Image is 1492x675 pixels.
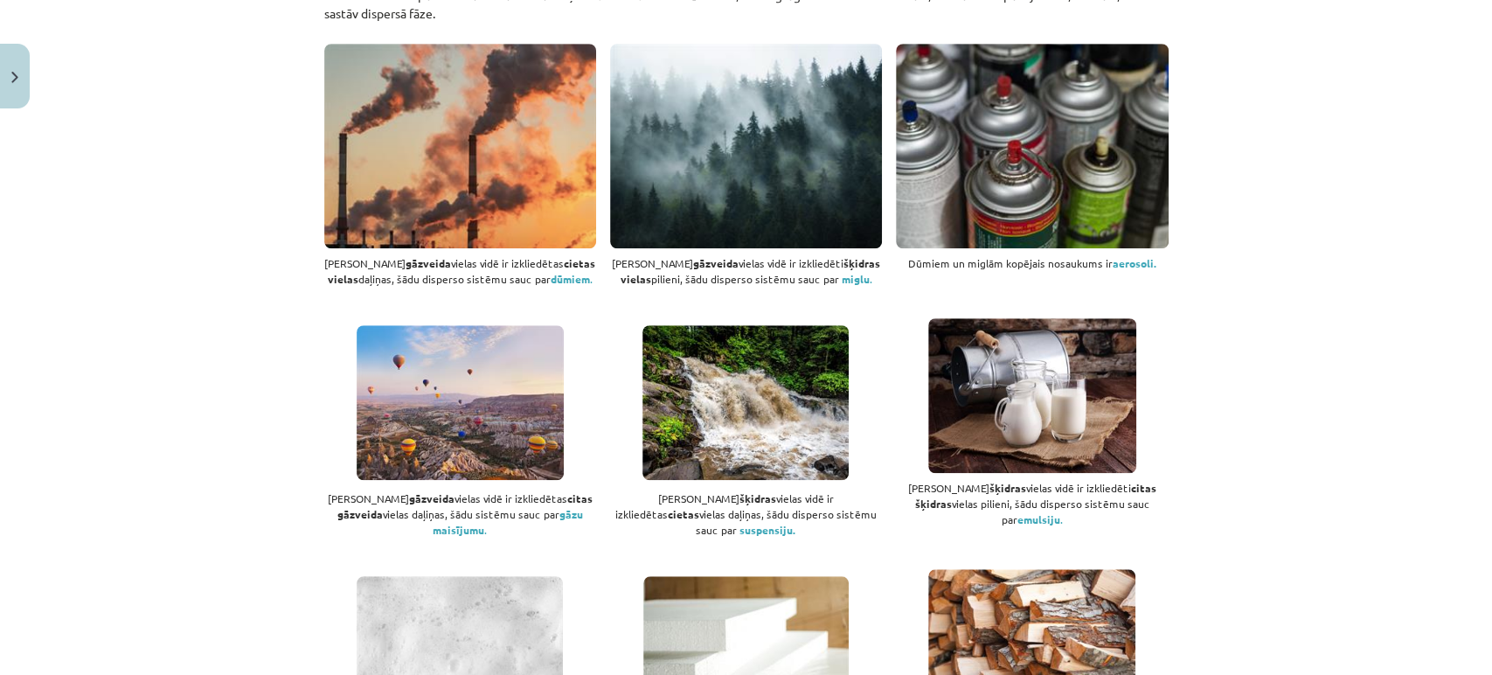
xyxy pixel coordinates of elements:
p: Dūmiem un miglām kopējais nosaukums ir [896,255,1168,271]
span: . [841,272,871,286]
span: . [433,507,583,537]
span: . [1017,512,1063,526]
strong: cietas [668,507,699,521]
span: . [590,272,593,286]
img: Shutterstock_2192667711_dirty waterfall_netīrs ūdenskritums.jpg [642,325,849,480]
strong: citas gāzveida [337,491,593,521]
img: Shutterstock_651172438_aerosol_aerosoli.jpg [896,44,1168,248]
strong: emulsiju [1017,512,1060,526]
strong: dūmiem [551,272,590,286]
strong: gāzveida [409,491,455,505]
img: icon-close-lesson-0947bae3869378f0d4975bcd49f059093ad1ed9edebbc8119c70593378902aed.svg [11,72,18,83]
strong: cietas vielas [328,256,596,286]
strong: aerosoli. [1112,256,1156,270]
p: [PERSON_NAME] vielas vidē ir izkliedētas vielas daļiņas, šādu sistēmu sauc par [324,491,596,538]
strong: gāzu maisījumu [433,507,583,537]
strong: gāzveida [693,256,739,270]
span: suspensiju. [739,523,796,537]
p: [PERSON_NAME] vielas vidē ir izkliedētas daļiņas, šādu disperso sistēmu sauc par [324,255,596,287]
strong: citas šķidras [914,481,1156,511]
img: Shutterstock_94447651_hot air balloons_gaisa baloni.jpg [357,325,564,480]
span: [PERSON_NAME] vielas vidē ir izkliedēti pilieni, šādu disperso sistēmu sauc par [612,256,880,286]
strong: šķidras [739,491,776,505]
strong: šķidras [989,481,1026,495]
img: Shutterstock_721417984_milk_piens.jpg [928,318,1136,473]
strong: šķidras vielas [620,256,880,286]
p: [PERSON_NAME] vielas vidē ir izkliedētas vielas daļiņas, šādu disperso sistēmu sauc par [610,491,882,538]
strong: miglu [841,272,869,286]
strong: gāzveida [406,256,451,270]
p: [PERSON_NAME] vielas vidē ir izkliedēti vielas pilieni, šādu disperso sistēmu sauc par [896,480,1168,527]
